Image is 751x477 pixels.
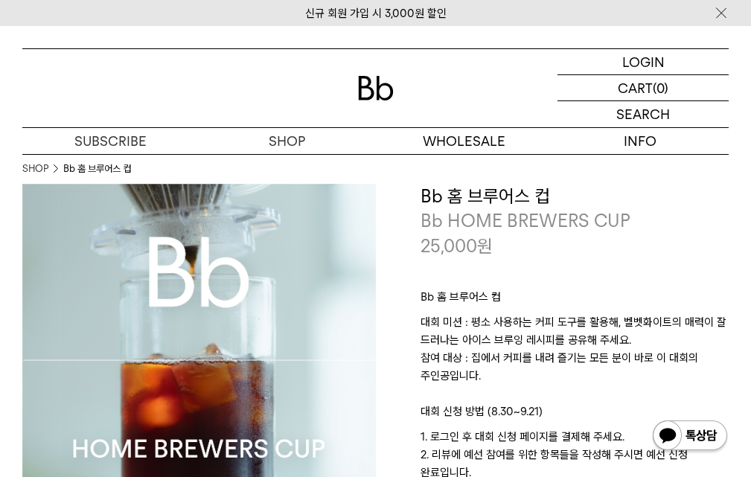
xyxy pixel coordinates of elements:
[653,75,668,100] p: (0)
[618,75,653,100] p: CART
[557,49,729,75] a: LOGIN
[63,161,131,176] li: Bb 홈 브루어스 컵
[199,128,375,154] a: SHOP
[421,288,729,313] p: Bb 홈 브루어스 컵
[421,184,729,209] h3: Bb 홈 브루어스 컵
[376,128,552,154] p: WHOLESALE
[616,101,670,127] p: SEARCH
[358,76,394,100] img: 로고
[557,75,729,101] a: CART (0)
[22,128,199,154] a: SUBSCRIBE
[651,419,729,455] img: 카카오톡 채널 1:1 채팅 버튼
[421,208,729,234] p: Bb HOME BREWERS CUP
[22,161,48,176] a: SHOP
[421,234,493,259] p: 25,000
[552,128,729,154] p: INFO
[305,7,447,20] a: 신규 회원 가입 시 3,000원 할인
[421,313,729,403] p: 대회 미션 : 평소 사용하는 커피 도구를 활용해, 벨벳화이트의 매력이 잘 드러나는 아이스 브루잉 레시피를 공유해 주세요. 참여 대상 : 집에서 커피를 내려 즐기는 모든 분이 ...
[421,403,729,428] p: 대회 신청 방법 (8.30~9.21)
[622,49,665,74] p: LOGIN
[477,235,493,257] span: 원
